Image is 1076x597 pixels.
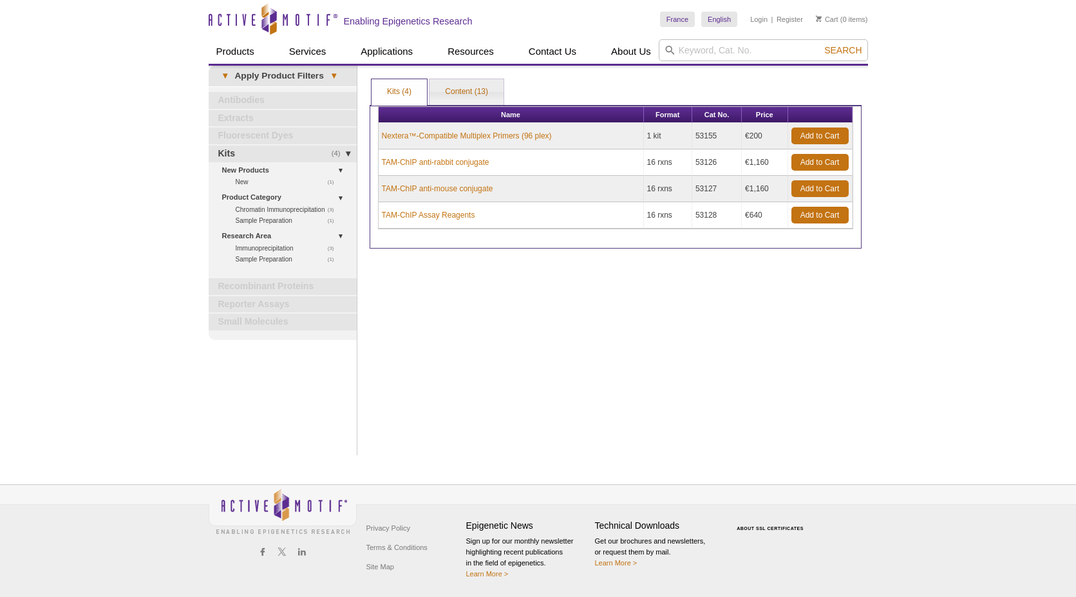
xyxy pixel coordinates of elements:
table: Click to Verify - This site chose Symantec SSL for secure e-commerce and confidential communicati... [724,507,820,536]
span: (3) [328,204,341,215]
a: (1)New [236,176,341,187]
a: (1)Sample Preparation [236,254,341,265]
td: 16 rxns [644,176,692,202]
a: Resources [440,39,502,64]
a: About Us [603,39,659,64]
a: Cart [816,15,838,24]
p: Sign up for our monthly newsletter highlighting recent publications in the field of epigenetics. [466,536,589,580]
a: Learn More > [466,570,509,578]
a: Reporter Assays [209,296,357,313]
a: Nextera™-Compatible Multiplex Primers (96 plex) [382,130,552,142]
a: Extracts [209,110,357,127]
a: New Products [222,164,349,177]
span: (1) [328,176,341,187]
th: Cat No. [692,107,742,123]
span: (3) [328,243,341,254]
a: Terms & Conditions [363,538,431,557]
a: Fluorescent Dyes [209,128,357,144]
a: Products [209,39,262,64]
span: (4) [332,146,348,162]
a: Learn More > [595,559,637,567]
td: €1,160 [742,176,788,202]
a: ▾Apply Product Filters▾ [209,66,357,86]
th: Format [644,107,692,123]
a: Applications [353,39,420,64]
td: 53128 [692,202,742,229]
a: Register [777,15,803,24]
span: (1) [328,215,341,226]
td: 53126 [692,149,742,176]
a: Site Map [363,557,397,576]
a: TAM-ChIP anti-mouse conjugate [382,183,493,194]
a: ABOUT SSL CERTIFICATES [737,526,804,531]
a: Small Molecules [209,314,357,330]
a: English [701,12,737,27]
a: Research Area [222,229,349,243]
a: TAM-ChIP anti-rabbit conjugate [382,156,489,168]
span: (1) [328,254,341,265]
span: ▾ [324,70,344,82]
a: Services [281,39,334,64]
a: Add to Cart [791,128,849,144]
input: Keyword, Cat. No. [659,39,868,61]
td: 53127 [692,176,742,202]
li: | [771,12,773,27]
th: Price [742,107,788,123]
a: Add to Cart [791,207,849,223]
span: Search [824,45,862,55]
td: 16 rxns [644,202,692,229]
a: Kits (4) [372,79,427,105]
a: (1)Sample Preparation [236,215,341,226]
a: Antibodies [209,92,357,109]
a: Product Category [222,191,349,204]
a: TAM-ChIP Assay Reagents [382,209,475,221]
a: Content (13) [429,79,504,105]
h2: Enabling Epigenetics Research [344,15,473,27]
a: (3)Immunoprecipitation [236,243,341,254]
a: France [660,12,695,27]
a: (3)Chromatin Immunoprecipitation [236,204,341,215]
td: €1,160 [742,149,788,176]
h4: Epigenetic News [466,520,589,531]
p: Get our brochures and newsletters, or request them by mail. [595,536,717,569]
td: 53155 [692,123,742,149]
img: Your Cart [816,15,822,22]
a: Login [750,15,768,24]
a: Recombinant Proteins [209,278,357,295]
td: €640 [742,202,788,229]
button: Search [820,44,865,56]
a: Add to Cart [791,180,849,197]
td: 16 rxns [644,149,692,176]
span: ▾ [215,70,235,82]
a: Add to Cart [791,154,849,171]
h4: Technical Downloads [595,520,717,531]
a: Contact Us [521,39,584,64]
li: (0 items) [816,12,868,27]
a: (4)Kits [209,146,357,162]
a: Privacy Policy [363,518,413,538]
td: €200 [742,123,788,149]
th: Name [379,107,644,123]
img: Active Motif, [209,485,357,537]
td: 1 kit [644,123,692,149]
